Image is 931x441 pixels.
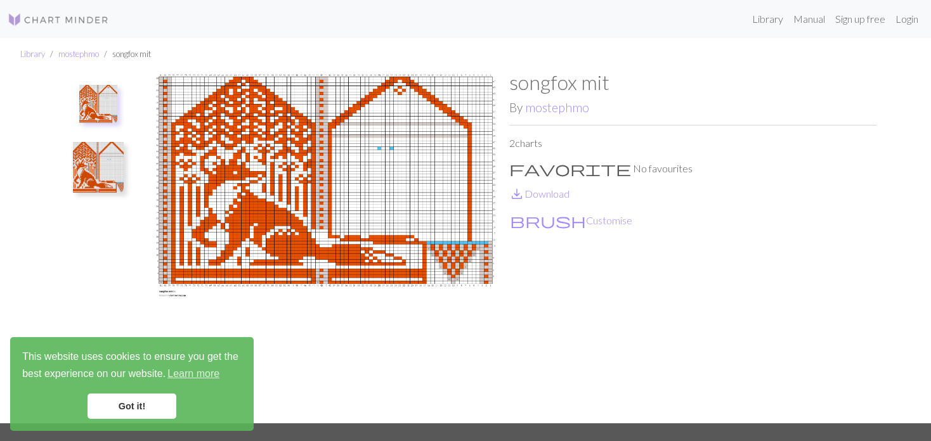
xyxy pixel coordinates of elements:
[830,6,890,32] a: Sign up free
[79,85,117,123] img: songfox mit
[509,161,876,176] p: No favourites
[509,185,524,203] span: save_alt
[747,6,788,32] a: Library
[10,337,254,431] div: cookieconsent
[509,160,631,177] span: favorite
[58,49,99,59] a: mostephmo
[509,186,524,201] i: Download
[509,100,876,115] h2: By
[510,213,586,228] i: Customise
[8,12,109,27] img: Logo
[20,49,45,59] a: Library
[509,161,631,176] i: Favourite
[509,136,876,151] p: 2 charts
[510,212,586,229] span: brush
[142,70,509,423] img: songfox mit
[525,100,589,115] a: mostephmo
[509,70,876,94] h1: songfox mit
[99,48,151,60] li: songfox mit
[22,349,242,383] span: This website uses cookies to ensure you get the best experience on our website.
[73,142,124,193] img: Copy of songfox mit
[88,393,176,419] a: dismiss cookie message
[509,212,633,229] button: CustomiseCustomise
[890,6,923,32] a: Login
[788,6,830,32] a: Manual
[509,188,570,200] a: DownloadDownload
[166,364,221,383] a: learn more about cookies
